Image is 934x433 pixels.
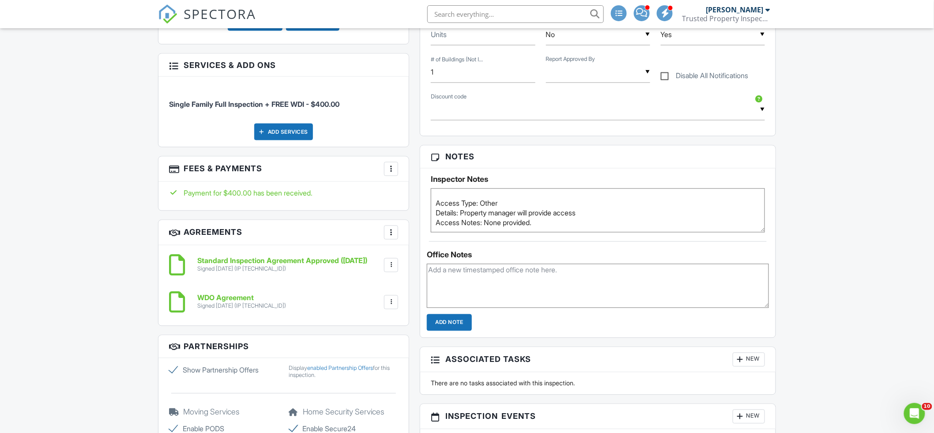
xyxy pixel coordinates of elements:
span: SPECTORA [184,4,256,23]
span: 10 [922,403,932,410]
a: enabled Partnership Offers [308,365,373,372]
div: New [733,410,765,424]
div: Office Notes [427,251,769,260]
h3: Notes [420,146,776,169]
div: New [733,353,765,367]
h6: WDO Agreement [197,294,286,302]
div: Signed [DATE] (IP [TECHNICAL_ID]) [197,303,286,310]
input: Units [431,24,535,45]
h5: Moving Services [169,408,279,417]
div: Trusted Property Inspections, LLC [682,14,770,23]
iframe: Intercom live chat [904,403,925,424]
label: Report Approved By [546,55,595,63]
label: Show Partnership Offers [169,365,279,376]
div: Payment for $400.00 has been received. [169,188,398,198]
label: Units [431,30,447,39]
h3: Fees & Payments [158,157,409,182]
h3: Partnerships [158,335,409,358]
input: # of Buildings (Not Including garages) [431,61,535,83]
h3: Agreements [158,220,409,245]
span: Associated Tasks [445,354,531,365]
a: SPECTORA [158,12,256,30]
a: WDO Agreement Signed [DATE] (IP [TECHNICAL_ID]) [197,294,286,310]
span: Single Family Full Inspection + FREE WDI - $400.00 [169,100,339,109]
li: Service: Single Family Full Inspection + FREE WDI [169,83,398,116]
h5: Inspector Notes [431,175,765,184]
div: Display for this inspection. [289,365,399,379]
div: Add Services [254,124,313,140]
label: Disable All Notifications [661,72,749,83]
div: There are no tasks associated with this inspection. [426,379,770,388]
input: Add Note [427,314,472,331]
span: Events [501,410,536,422]
label: Discount code [431,93,467,101]
h5: Home Security Services [289,408,399,417]
img: The Best Home Inspection Software - Spectora [158,4,177,24]
a: Standard Inspection Agreement Approved ([DATE]) Signed [DATE] (IP [TECHNICAL_ID]) [197,257,367,273]
h6: Standard Inspection Agreement Approved ([DATE]) [197,257,367,265]
h3: Services & Add ons [158,54,409,77]
div: Signed [DATE] (IP [TECHNICAL_ID]) [197,266,367,273]
span: Inspection [445,410,498,422]
label: # of Buildings (Not Including garages) [431,56,483,64]
div: [PERSON_NAME] [706,5,764,14]
textarea: -A reafco mentee will be here let them shadow you a little but if slowing you down too much let t... [431,188,765,233]
input: Search everything... [427,5,604,23]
